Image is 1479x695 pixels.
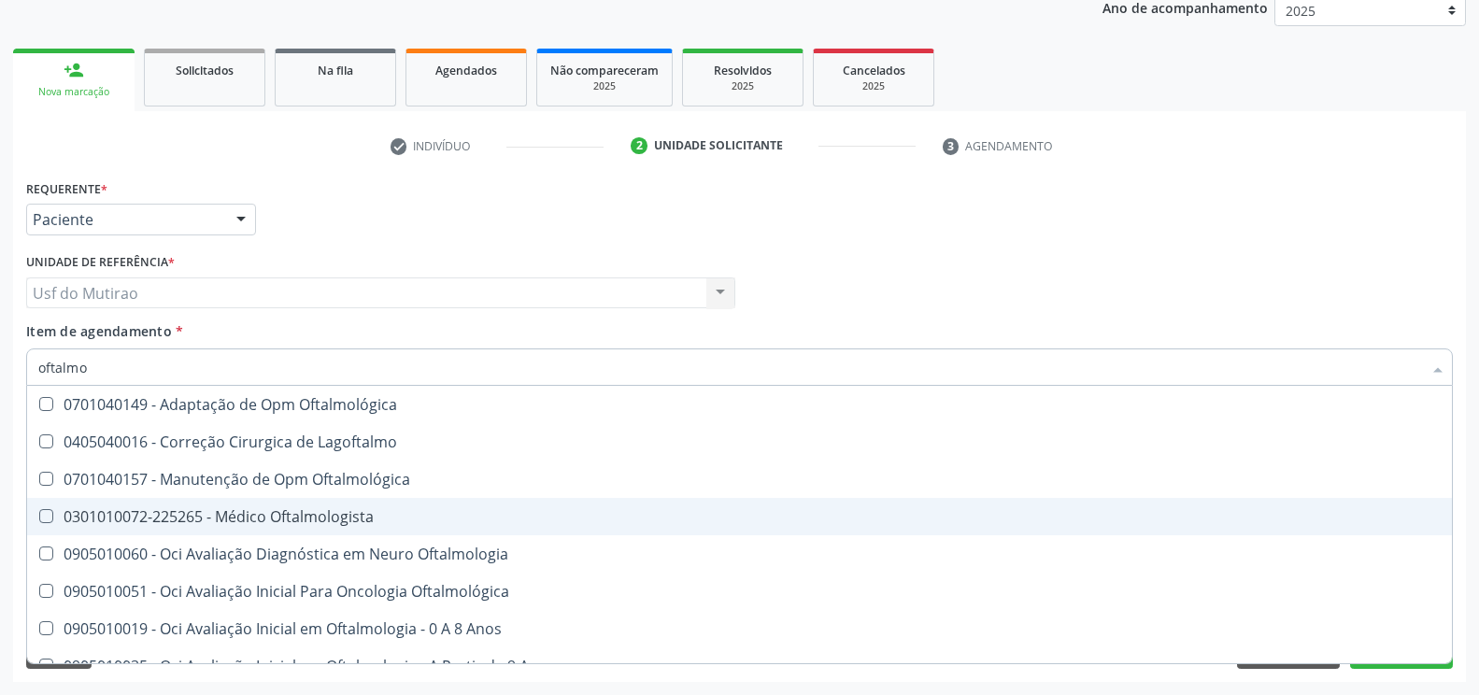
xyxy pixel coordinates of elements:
div: 2025 [550,79,659,93]
span: Agendados [435,63,497,78]
div: 0405040016 - Correção Cirurgica de Lagoftalmo [38,434,1441,449]
span: Solicitados [176,63,234,78]
div: 0905010019 - Oci Avaliação Inicial em Oftalmologia - 0 A 8 Anos [38,621,1441,636]
div: 0905010051 - Oci Avaliação Inicial Para Oncologia Oftalmológica [38,584,1441,599]
div: 2 [631,137,647,154]
div: person_add [64,60,84,80]
div: 0905010035 - Oci Avaliação Inicial em Oftalmologia - A Partir de 9 Anos [38,659,1441,674]
div: Unidade solicitante [654,137,783,154]
div: 2025 [827,79,920,93]
span: Item de agendamento [26,322,172,340]
div: 0701040157 - Manutenção de Opm Oftalmológica [38,472,1441,487]
label: Requerente [26,175,107,204]
span: Não compareceram [550,63,659,78]
span: Resolvidos [714,63,772,78]
input: Buscar por procedimentos [38,348,1422,386]
span: Cancelados [843,63,905,78]
div: 2025 [696,79,789,93]
div: 0701040149 - Adaptação de Opm Oftalmológica [38,397,1441,412]
span: Na fila [318,63,353,78]
div: Nova marcação [26,85,121,99]
label: Unidade de referência [26,248,175,277]
div: 0301010072-225265 - Médico Oftalmologista [38,509,1441,524]
span: Paciente [33,210,218,229]
div: 0905010060 - Oci Avaliação Diagnóstica em Neuro Oftalmologia [38,546,1441,561]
